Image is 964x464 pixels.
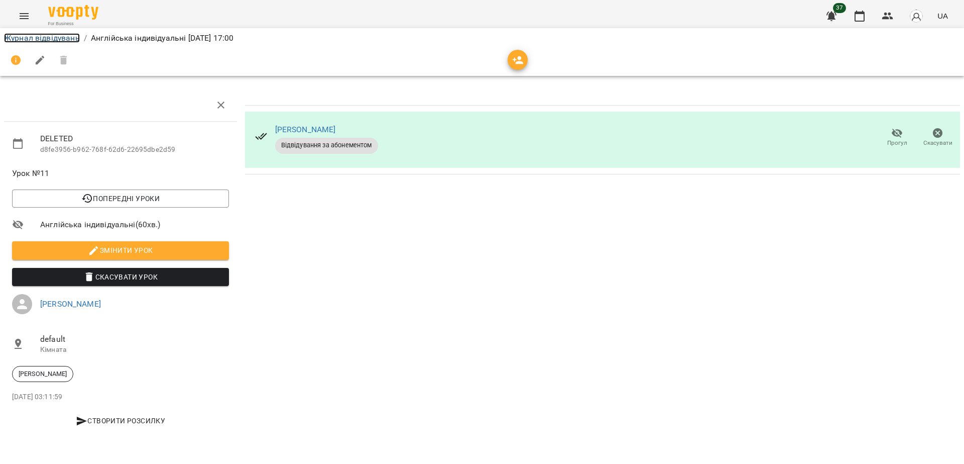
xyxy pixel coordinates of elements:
[40,145,229,155] p: d8fe3956-b962-768f-62d6-22695dbe2d59
[275,141,378,150] span: Відвідування за абонементом
[833,3,846,13] span: 37
[13,369,73,379] span: [PERSON_NAME]
[12,241,229,259] button: Змінити урок
[12,366,73,382] div: [PERSON_NAME]
[12,268,229,286] button: Скасувати Урок
[923,139,952,147] span: Скасувати
[877,124,917,152] button: Прогул
[275,125,336,134] a: [PERSON_NAME]
[40,299,101,309] a: [PERSON_NAME]
[933,7,952,25] button: UA
[40,333,229,345] span: default
[16,415,225,427] span: Створити розсилку
[40,219,229,231] span: Англійська індивідуальні ( 60 хв. )
[4,32,960,44] nav: breadcrumb
[20,193,221,205] span: Попередні уроки
[40,133,229,145] span: DELETED
[937,11,948,21] span: UA
[917,124,958,152] button: Скасувати
[12,167,229,179] span: Урок №11
[4,33,80,43] a: Журнал відвідувань
[887,139,907,147] span: Прогул
[909,9,923,23] img: avatar_s.png
[48,5,98,20] img: Voopty Logo
[12,190,229,208] button: Попередні уроки
[20,244,221,256] span: Змінити урок
[12,412,229,430] button: Створити розсилку
[48,21,98,27] span: For Business
[20,271,221,283] span: Скасувати Урок
[84,32,87,44] li: /
[91,32,233,44] p: Англійська індивідуальні [DATE] 17:00
[12,4,36,28] button: Menu
[40,345,229,355] p: Кімната
[12,392,229,402] p: [DATE] 03:11:59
